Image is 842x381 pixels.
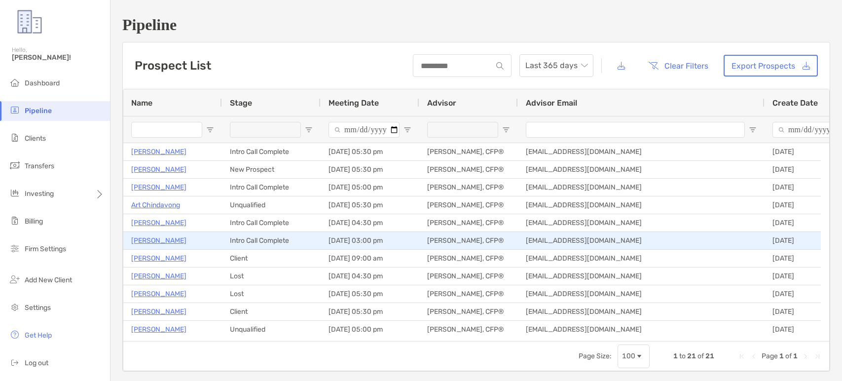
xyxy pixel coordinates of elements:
input: Advisor Email Filter Input [526,122,745,138]
h1: Pipeline [122,16,830,34]
img: investing icon [9,187,21,199]
div: [EMAIL_ADDRESS][DOMAIN_NAME] [518,232,765,249]
div: [PERSON_NAME], CFP® [419,267,518,285]
button: Open Filter Menu [403,126,411,134]
div: [EMAIL_ADDRESS][DOMAIN_NAME] [518,179,765,196]
a: [PERSON_NAME] [131,217,186,229]
div: Page Size [618,344,650,368]
div: [EMAIL_ADDRESS][DOMAIN_NAME] [518,196,765,214]
div: [DATE] 04:30 pm [321,214,419,231]
div: [DATE] 05:00 pm [321,321,419,338]
button: Open Filter Menu [305,126,313,134]
button: Open Filter Menu [502,126,510,134]
div: [EMAIL_ADDRESS][DOMAIN_NAME] [518,303,765,320]
span: 1 [779,352,784,360]
a: [PERSON_NAME] [131,305,186,318]
p: [PERSON_NAME] [131,163,186,176]
span: Dashboard [25,79,60,87]
span: Log out [25,359,48,367]
div: [PERSON_NAME], CFP® [419,179,518,196]
div: [PERSON_NAME], CFP® [419,196,518,214]
div: New Prospect [222,161,321,178]
div: [PERSON_NAME], CFP® [419,143,518,160]
span: of [697,352,704,360]
div: [EMAIL_ADDRESS][DOMAIN_NAME] [518,161,765,178]
div: [EMAIL_ADDRESS][DOMAIN_NAME] [518,143,765,160]
div: Page Size: [579,352,612,360]
a: [PERSON_NAME] [131,323,186,336]
span: Name [131,98,152,108]
span: to [679,352,686,360]
div: Next Page [802,352,809,360]
div: [PERSON_NAME], CFP® [419,321,518,338]
div: [EMAIL_ADDRESS][DOMAIN_NAME] [518,321,765,338]
button: Open Filter Menu [749,126,757,134]
div: Last Page [813,352,821,360]
img: firm-settings icon [9,242,21,254]
span: Get Help [25,331,52,340]
div: [PERSON_NAME], CFP® [419,161,518,178]
img: logout icon [9,356,21,368]
a: [PERSON_NAME] [131,270,186,282]
span: Firm Settings [25,245,66,253]
img: billing icon [9,215,21,227]
p: [PERSON_NAME] [131,146,186,158]
img: transfers icon [9,159,21,171]
div: [EMAIL_ADDRESS][DOMAIN_NAME] [518,214,765,231]
span: Add New Client [25,276,72,284]
img: get-help icon [9,329,21,341]
div: Previous Page [750,352,758,360]
div: Lost [222,267,321,285]
span: 1 [793,352,798,360]
span: Pipeline [25,107,52,115]
div: [DATE] 09:00 am [321,250,419,267]
a: Art Chindavong [131,199,180,211]
span: 21 [687,352,696,360]
span: of [785,352,792,360]
div: Intro Call Complete [222,143,321,160]
div: [DATE] 05:30 pm [321,285,419,303]
a: [PERSON_NAME] [131,234,186,247]
div: Client [222,303,321,320]
div: [EMAIL_ADDRESS][DOMAIN_NAME] [518,250,765,267]
div: Lost [222,285,321,303]
div: [PERSON_NAME], CFP® [419,250,518,267]
span: Settings [25,304,51,312]
input: Meeting Date Filter Input [329,122,400,138]
a: [PERSON_NAME] [131,181,186,193]
div: Client [222,250,321,267]
h3: Prospect List [135,59,211,73]
img: settings icon [9,301,21,313]
span: Billing [25,217,43,226]
span: Last 365 days [525,55,587,76]
div: First Page [738,352,746,360]
img: pipeline icon [9,104,21,116]
span: Create Date [772,98,818,108]
a: [PERSON_NAME] [131,288,186,300]
img: Zoe Logo [12,4,47,39]
img: add_new_client icon [9,273,21,285]
span: 21 [705,352,714,360]
span: Advisor [427,98,456,108]
div: [EMAIL_ADDRESS][DOMAIN_NAME] [518,285,765,303]
div: Intro Call Complete [222,232,321,249]
div: [PERSON_NAME], CFP® [419,214,518,231]
div: [DATE] 03:00 pm [321,232,419,249]
span: 1 [673,352,678,360]
img: dashboard icon [9,76,21,88]
input: Name Filter Input [131,122,202,138]
div: [PERSON_NAME], CFP® [419,285,518,303]
div: [EMAIL_ADDRESS][DOMAIN_NAME] [518,267,765,285]
img: clients icon [9,132,21,144]
div: Intro Call Complete [222,179,321,196]
button: Open Filter Menu [206,126,214,134]
span: [PERSON_NAME]! [12,53,104,62]
a: [PERSON_NAME] [131,252,186,265]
